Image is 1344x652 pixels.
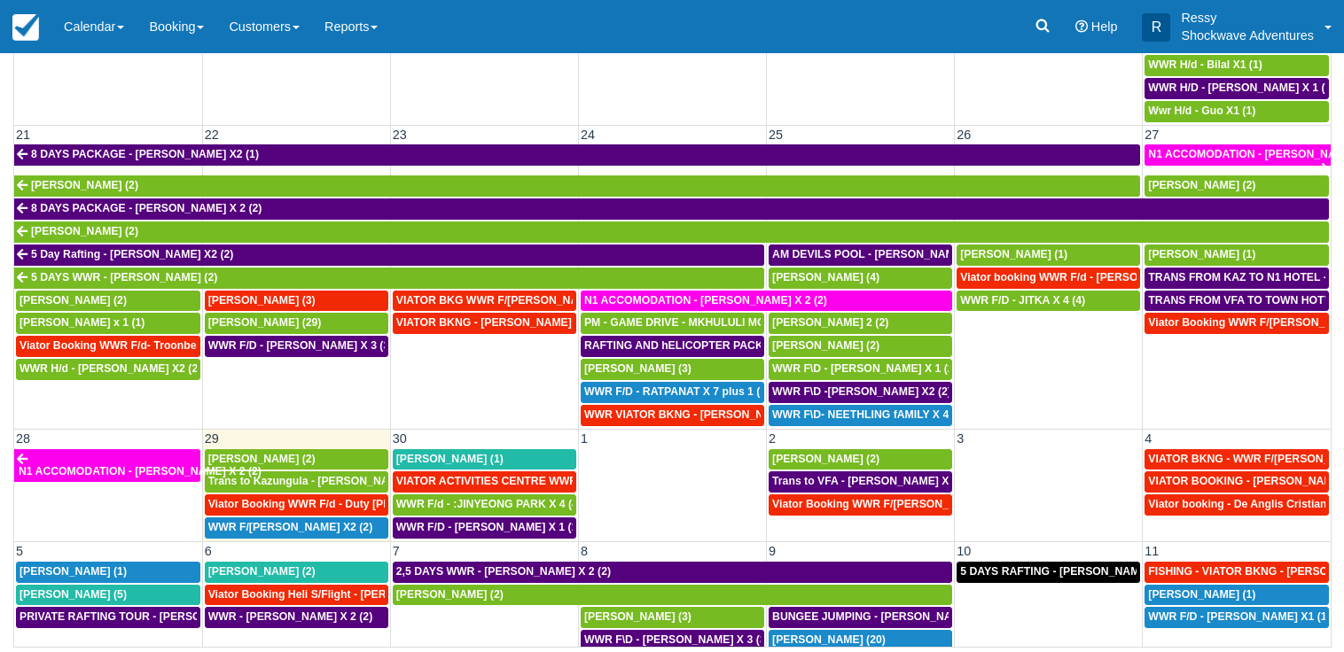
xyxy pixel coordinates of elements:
a: WWR F/D - [PERSON_NAME] X 3 (3) [205,336,388,357]
span: [PERSON_NAME] (2) [20,294,127,307]
a: Viator Booking WWR F/d - Duty [PERSON_NAME] 2 (2) [205,494,388,516]
a: [PERSON_NAME] (2) [14,175,1140,197]
span: [PERSON_NAME] (1) [396,453,504,465]
span: WWR F/D - [PERSON_NAME] X 3 (3) [208,339,394,352]
a: PM - GAME DRIVE - MKHULULI MOYO X1 (28) [581,313,764,334]
span: [PERSON_NAME] (1) [1148,248,1255,260]
span: 3 [955,431,965,446]
a: [PERSON_NAME] (1) [393,449,576,470]
a: WWR VIATOR BKNG - [PERSON_NAME] 2 (2) [581,405,764,426]
span: [PERSON_NAME] (3) [584,362,692,375]
a: Wwr H/d - Guo X1 (1) [1145,101,1329,122]
a: [PERSON_NAME] (2) [393,585,952,606]
a: [PERSON_NAME] (2) [16,291,200,312]
span: WWR H/d - [PERSON_NAME] X2 (2) [20,362,201,375]
span: 5 [14,544,25,558]
span: 25 [767,128,785,142]
a: WWR F\D - [PERSON_NAME] X 3 (3) [581,630,764,651]
a: FISHING - VIATOR BKNG - [PERSON_NAME] 2 (2) [1145,562,1329,583]
span: Viator Booking WWR F/[PERSON_NAME] X 2 (2) [772,498,1020,510]
span: [PERSON_NAME] (2) [396,588,504,601]
span: WWR H/D - [PERSON_NAME] X 1 (1) [1148,81,1334,94]
p: Shockwave Adventures [1181,27,1314,44]
span: 8 [579,544,590,558]
span: [PERSON_NAME] (2) [31,179,138,191]
span: [PERSON_NAME] (1) [960,248,1067,260]
span: [PERSON_NAME] (2) [772,453,879,465]
span: PRIVATE RAFTING TOUR - [PERSON_NAME] X 5 (5) [20,610,285,623]
a: [PERSON_NAME] (4) [769,268,952,289]
span: [PERSON_NAME] (1) [1148,588,1255,601]
span: Trans to VFA - [PERSON_NAME] X 2 (2) [772,475,974,487]
span: Viator Booking Heli S/Flight - [PERSON_NAME] X 1 (1) [208,588,488,601]
a: WWR H/d - Bilal X1 (1) [1145,55,1329,76]
span: 2,5 DAYS WWR - [PERSON_NAME] X 2 (2) [396,565,611,578]
span: [PERSON_NAME] (5) [20,588,127,601]
a: WWR - [PERSON_NAME] X 2 (2) [205,607,388,628]
span: WWR F/d - :JINYEONG PARK X 4 (4) [396,498,582,510]
span: [PERSON_NAME] (2) [208,453,316,465]
a: Viator booking - De Anglis Cristiano X1 (1) [1145,494,1329,516]
span: 10 [955,544,973,558]
a: [PERSON_NAME] (3) [581,607,764,628]
a: [PERSON_NAME] (20) [769,630,952,651]
span: RAFTING AND hELICOPTER PACKAGE - [PERSON_NAME] X1 (1) [584,339,920,352]
span: 5 DAYS WWR - [PERSON_NAME] (2) [31,271,217,283]
span: AM DEVILS POOL - [PERSON_NAME] X 2 (2) [772,248,1001,260]
a: WWR F/[PERSON_NAME] X2 (2) [205,517,388,539]
a: [PERSON_NAME] (1) [16,562,200,583]
span: 23 [391,128,409,142]
span: 28 [14,431,32,446]
a: WWR H/D - [PERSON_NAME] X 1 (1) [1145,78,1329,99]
span: WWR F/D - [PERSON_NAME] X 1 (1) [396,521,582,533]
a: BUNGEE JUMPING - [PERSON_NAME] 2 (2) [769,607,952,628]
span: [PERSON_NAME] (4) [772,271,879,283]
span: 2 [767,431,777,446]
span: WWR VIATOR BKNG - [PERSON_NAME] 2 (2) [584,408,817,421]
span: [PERSON_NAME] (1) [20,565,127,578]
span: 4 [1143,431,1153,446]
span: WWR F\D- NEETHLING fAMILY X 4 (5) [772,408,965,421]
a: [PERSON_NAME] (5) [16,585,200,606]
span: [PERSON_NAME] (2) [208,565,316,578]
span: N1 ACCOMODATION - [PERSON_NAME] X 2 (2) [584,294,827,307]
a: WWR F/D - RATPANAT X 7 plus 1 (8) [581,382,764,403]
span: [PERSON_NAME] (20) [772,633,886,646]
a: N1 ACCOMODATION - [PERSON_NAME] X 2 (2) [1145,144,1331,166]
span: [PERSON_NAME] (2) [772,339,879,352]
span: VIATOR ACTIVITIES CENTRE WWR - [PERSON_NAME] X 1 (1) [396,475,714,487]
span: 8 DAYS PACKAGE - [PERSON_NAME] X2 (1) [31,148,259,160]
a: WWR H/d - [PERSON_NAME] X2 (2) [16,359,200,380]
a: [PERSON_NAME] (2) [205,562,388,583]
a: [PERSON_NAME] (2) [769,336,952,357]
span: 22 [203,128,221,142]
span: WWR F/D - RATPANAT X 7 plus 1 (8) [584,385,770,398]
span: 21 [14,128,32,142]
a: WWR F\D - [PERSON_NAME] X 1 (2) [769,359,952,380]
span: 27 [1143,128,1160,142]
span: 9 [767,544,777,558]
span: [PERSON_NAME] (2) [31,225,138,237]
a: [PERSON_NAME] x 1 (1) [16,313,200,334]
a: [PERSON_NAME] (3) [581,359,764,380]
a: Viator Booking Heli S/Flight - [PERSON_NAME] X 1 (1) [205,585,388,606]
a: TRANS FROM KAZ TO N1 HOTEL -NTAYLOR [PERSON_NAME] X2 (2) [1145,268,1329,289]
a: Viator Booking WWR F/[PERSON_NAME] (2) [1145,313,1329,334]
span: WWR F/[PERSON_NAME] X2 (2) [208,521,373,533]
span: Wwr H/d - Guo X1 (1) [1148,105,1255,117]
span: WWR F\D - [PERSON_NAME] X 1 (2) [772,362,957,375]
span: VIATOR BKG WWR F/[PERSON_NAME] [PERSON_NAME] 2 (2) [396,294,718,307]
p: Ressy [1181,9,1314,27]
a: WWR F/D - [PERSON_NAME] X 1 (1) [393,517,576,539]
span: 7 [391,544,402,558]
span: 5 Day Rafting - [PERSON_NAME] X2 (2) [31,248,233,260]
span: N1 ACCOMODATION - [PERSON_NAME] X 2 (2) [19,465,262,477]
a: Trans to Kazungula - [PERSON_NAME] x 1 (2) [205,471,388,493]
span: BUNGEE JUMPING - [PERSON_NAME] 2 (2) [772,610,997,623]
a: [PERSON_NAME] (2) [1145,175,1329,197]
span: PM - GAME DRIVE - MKHULULI MOYO X1 (28) [584,316,820,329]
a: N1 ACCOMODATION - [PERSON_NAME] X 2 (2) [581,291,952,312]
span: [PERSON_NAME] (3) [584,610,692,623]
span: VIATOR BKNG - [PERSON_NAME] 2 (2) [396,316,598,329]
span: 6 [203,544,214,558]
